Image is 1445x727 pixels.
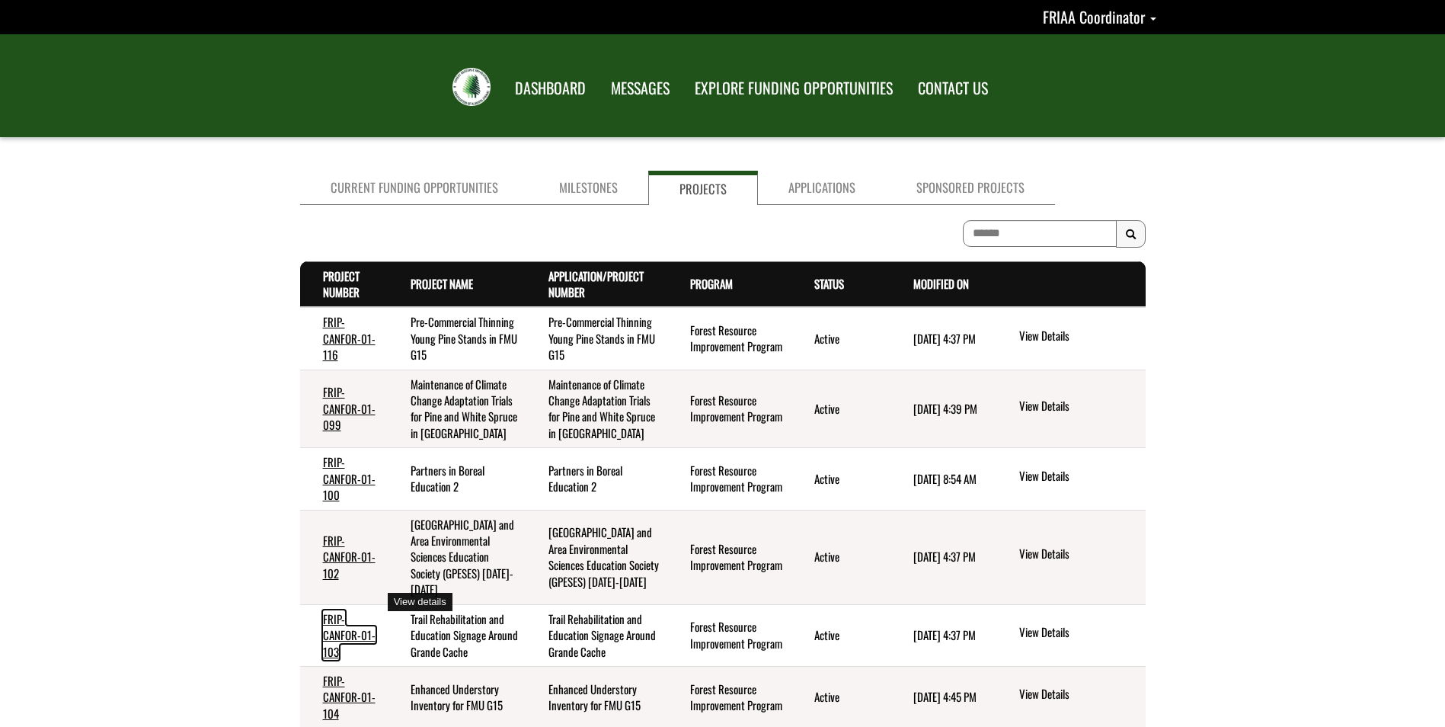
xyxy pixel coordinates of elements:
td: action menu [994,370,1145,448]
td: Partners in Boreal Education 2 [526,448,667,510]
a: Applications [758,171,886,205]
td: Maintenance of Climate Change Adaptation Trials for Pine and White Spruce in Alberta [526,370,667,448]
a: View details [1019,546,1139,564]
td: FRIP-CANFOR-01-103 [300,604,388,666]
td: 6/6/2025 4:37 PM [890,307,994,370]
a: FRIP-CANFOR-01-104 [323,672,376,722]
td: Pre-Commercial Thinning Young Pine Stands in FMU G15 [388,307,526,370]
span: FRIAA Coordinator [1043,5,1145,28]
a: MESSAGES [599,69,681,107]
a: FRIP-CANFOR-01-099 [323,383,376,433]
td: 9/11/2025 8:54 AM [890,448,994,510]
td: Forest Resource Improvement Program [667,370,791,448]
td: FRIP-CANFOR-01-102 [300,510,388,604]
img: FRIAA Submissions Portal [452,68,491,106]
td: Forest Resource Improvement Program [667,448,791,510]
div: View details [388,593,452,612]
td: Active [791,510,890,604]
time: [DATE] 4:37 PM [913,626,976,643]
td: Forest Resource Improvement Program [667,510,791,604]
a: View details [1019,398,1139,416]
td: Trail Rehabilitation and Education Signage Around Grande Cache [388,604,526,666]
button: Search Results [1116,220,1146,248]
time: [DATE] 4:37 PM [913,548,976,565]
td: Maintenance of Climate Change Adaptation Trials for Pine and White Spruce in Alberta [388,370,526,448]
a: Current Funding Opportunities [300,171,529,205]
td: Active [791,604,890,666]
a: FRIP-CANFOR-01-102 [323,532,376,581]
time: [DATE] 4:45 PM [913,688,977,705]
time: [DATE] 8:54 AM [913,470,977,487]
nav: Main Navigation [501,65,999,107]
td: Forest Resource Improvement Program [667,307,791,370]
time: [DATE] 4:37 PM [913,330,976,347]
time: [DATE] 4:39 PM [913,400,977,417]
td: FRIP-CANFOR-01-100 [300,448,388,510]
td: Active [791,307,890,370]
a: View details [1019,328,1139,346]
th: Actions [994,261,1145,307]
td: 6/6/2025 4:37 PM [890,604,994,666]
a: CONTACT US [906,69,999,107]
td: action menu [994,448,1145,510]
td: 5/7/2025 4:39 PM [890,370,994,448]
a: View details [1019,468,1139,486]
td: Active [791,370,890,448]
td: Partners in Boreal Education 2 [388,448,526,510]
td: Trail Rehabilitation and Education Signage Around Grande Cache [526,604,667,666]
a: FRIAA Coordinator [1043,5,1156,28]
td: Active [791,448,890,510]
a: FRIP-CANFOR-01-103 [323,610,376,660]
a: DASHBOARD [504,69,597,107]
td: action menu [994,307,1145,370]
td: 6/6/2025 4:37 PM [890,510,994,604]
td: action menu [994,510,1145,604]
a: Projects [648,171,758,205]
td: Grande Prairie and Area Environmental Sciences Education Society (GPESES) 2022-2026 [526,510,667,604]
td: Pre-Commercial Thinning Young Pine Stands in FMU G15 [526,307,667,370]
a: View details [1019,624,1139,642]
a: FRIP-CANFOR-01-116 [323,313,376,363]
td: Grande Prairie and Area Environmental Sciences Education Society (GPESES) 2022-2026 [388,510,526,604]
a: FRIP-CANFOR-01-100 [323,453,376,503]
a: Sponsored Projects [886,171,1055,205]
td: action menu [994,604,1145,666]
a: View details [1019,686,1139,704]
td: FRIP-CANFOR-01-099 [300,370,388,448]
td: Forest Resource Improvement Program [667,604,791,666]
a: EXPLORE FUNDING OPPORTUNITIES [683,69,904,107]
td: FRIP-CANFOR-01-116 [300,307,388,370]
a: Milestones [529,171,648,205]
